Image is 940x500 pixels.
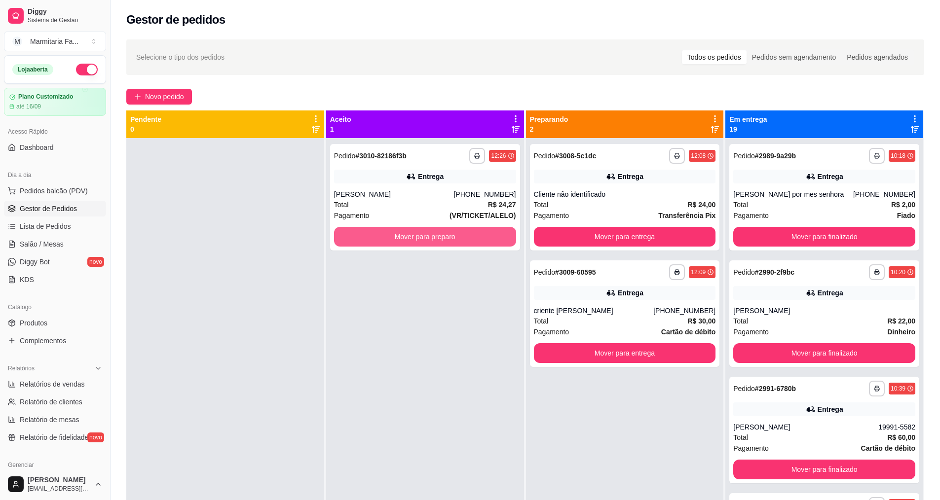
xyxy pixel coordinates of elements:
[12,36,22,46] span: M
[76,64,98,75] button: Alterar Status
[28,476,90,485] span: [PERSON_NAME]
[891,385,905,393] div: 10:39
[555,152,596,160] strong: # 3008-5c1dc
[491,152,506,160] div: 12:26
[733,227,915,247] button: Mover para finalizado
[20,336,66,346] span: Complementos
[891,268,905,276] div: 10:20
[20,275,34,285] span: KDS
[28,485,90,493] span: [EMAIL_ADDRESS][DOMAIN_NAME]
[733,268,755,276] span: Pedido
[4,333,106,349] a: Complementos
[4,201,106,216] a: Gestor de Pedidos
[4,376,106,392] a: Relatórios de vendas
[733,422,878,432] div: [PERSON_NAME]
[12,64,53,75] div: Loja aberta
[729,124,767,134] p: 19
[4,254,106,270] a: Diggy Botnovo
[330,124,351,134] p: 1
[28,16,102,24] span: Sistema de Gestão
[534,306,654,316] div: criente [PERSON_NAME]
[733,199,748,210] span: Total
[733,385,755,393] span: Pedido
[653,306,715,316] div: [PHONE_NUMBER]
[355,152,407,160] strong: # 3010-82186f3b
[658,212,715,219] strong: Transferência Pix
[682,50,747,64] div: Todos os pedidos
[755,152,796,160] strong: # 2989-9a29b
[20,186,88,196] span: Pedidos balcão (PDV)
[4,167,106,183] div: Dia a dia
[20,318,47,328] span: Produtos
[534,343,716,363] button: Mover para entrega
[887,328,915,336] strong: Dinheiro
[18,93,73,101] article: Plano Customizado
[755,268,794,276] strong: # 2990-2f9bc
[891,201,915,209] strong: R$ 2,00
[534,316,549,326] span: Total
[136,52,225,63] span: Selecione o tipo dos pedidos
[20,415,79,425] span: Relatório de mesas
[618,172,643,181] div: Entrega
[20,204,77,214] span: Gestor de Pedidos
[733,326,769,337] span: Pagamento
[134,93,141,100] span: plus
[4,140,106,155] a: Dashboard
[887,433,915,441] strong: R$ 60,00
[733,316,748,326] span: Total
[4,412,106,428] a: Relatório de mesas
[530,124,568,134] p: 2
[20,221,71,231] span: Lista de Pedidos
[4,429,106,445] a: Relatório de fidelidadenovo
[4,88,106,116] a: Plano Customizadoaté 16/09
[4,218,106,234] a: Lista de Pedidos
[733,460,915,479] button: Mover para finalizado
[733,432,748,443] span: Total
[4,394,106,410] a: Relatório de clientes
[818,172,843,181] div: Entrega
[878,422,915,432] div: 19991-5582
[818,404,843,414] div: Entrega
[8,364,35,372] span: Relatórios
[334,199,349,210] span: Total
[755,385,796,393] strong: # 2991-6780b
[733,189,853,199] div: [PERSON_NAME] por mes senhora
[618,288,643,298] div: Entrega
[534,227,716,247] button: Mover para entrega
[20,432,88,442] span: Relatório de fidelidade
[891,152,905,160] div: 10:18
[534,199,549,210] span: Total
[20,397,82,407] span: Relatório de clientes
[534,152,556,160] span: Pedido
[530,114,568,124] p: Preparando
[453,189,516,199] div: [PHONE_NUMBER]
[16,103,41,110] article: até 16/09
[126,89,192,105] button: Novo pedido
[130,124,161,134] p: 0
[4,4,106,28] a: DiggySistema de Gestão
[733,306,915,316] div: [PERSON_NAME]
[488,201,516,209] strong: R$ 24,27
[733,210,769,221] span: Pagamento
[126,12,226,28] h2: Gestor de pedidos
[661,328,715,336] strong: Cartão de débito
[450,212,516,219] strong: (VR/TICKET/ALELO)
[418,172,444,181] div: Entrega
[887,317,915,325] strong: R$ 22,00
[4,183,106,199] button: Pedidos balcão (PDV)
[330,114,351,124] p: Aceito
[534,210,569,221] span: Pagamento
[4,457,106,473] div: Gerenciar
[534,326,569,337] span: Pagamento
[841,50,913,64] div: Pedidos agendados
[334,152,356,160] span: Pedido
[20,257,50,267] span: Diggy Bot
[20,143,54,152] span: Dashboard
[555,268,596,276] strong: # 3009-60595
[853,189,915,199] div: [PHONE_NUMBER]
[4,315,106,331] a: Produtos
[691,268,706,276] div: 12:09
[687,317,715,325] strong: R$ 30,00
[534,268,556,276] span: Pedido
[30,36,78,46] div: Marmitaria Fa ...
